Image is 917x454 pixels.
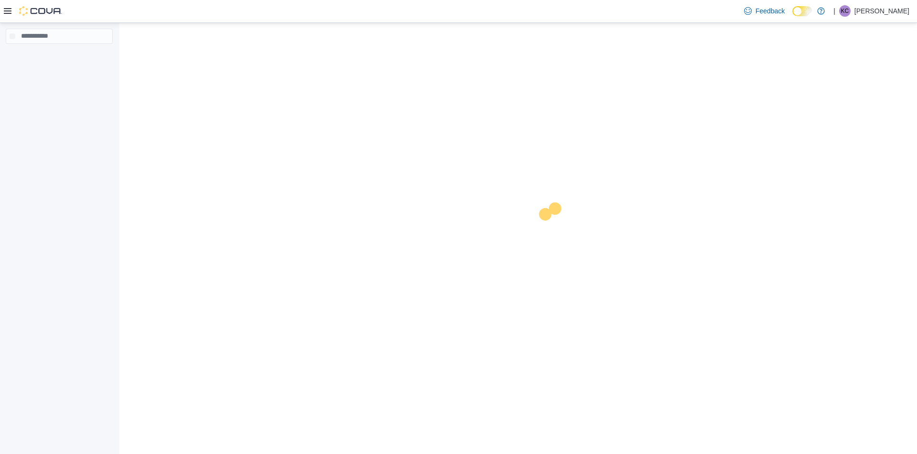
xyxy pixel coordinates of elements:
[839,5,851,17] div: Kris Charland
[740,1,789,21] a: Feedback
[756,6,785,16] span: Feedback
[6,46,113,69] nav: Complex example
[854,5,909,17] p: [PERSON_NAME]
[19,6,62,16] img: Cova
[518,195,590,267] img: cova-loader
[792,6,812,16] input: Dark Mode
[833,5,835,17] p: |
[841,5,849,17] span: KC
